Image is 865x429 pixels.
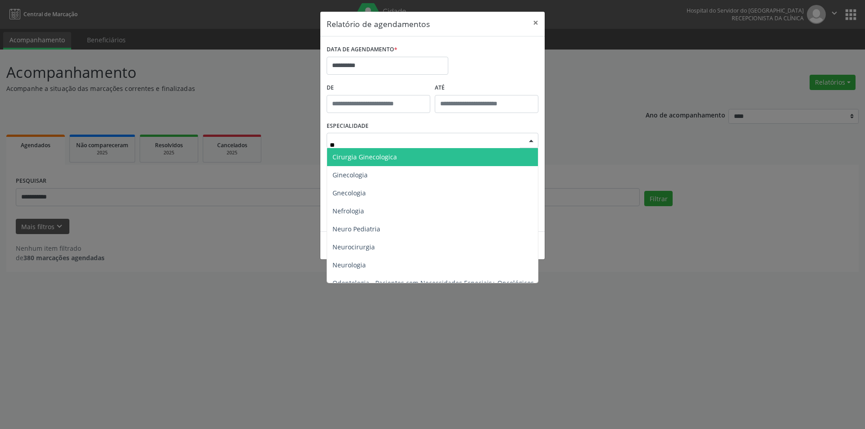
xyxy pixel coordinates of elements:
span: Odontologia - Pacientes com Necessidades Especiais+ Oncológicos [332,279,534,287]
label: De [327,81,430,95]
span: Ginecologia [332,171,368,179]
span: Cirurgia Ginecologica [332,153,397,161]
label: ATÉ [435,81,538,95]
span: Neurologia [332,261,366,269]
span: Neurocirurgia [332,243,375,251]
span: Gnecologia [332,189,366,197]
button: Close [527,12,545,34]
label: DATA DE AGENDAMENTO [327,43,397,57]
label: ESPECIALIDADE [327,119,369,133]
span: Nefrologia [332,207,364,215]
h5: Relatório de agendamentos [327,18,430,30]
span: Neuro Pediatria [332,225,380,233]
